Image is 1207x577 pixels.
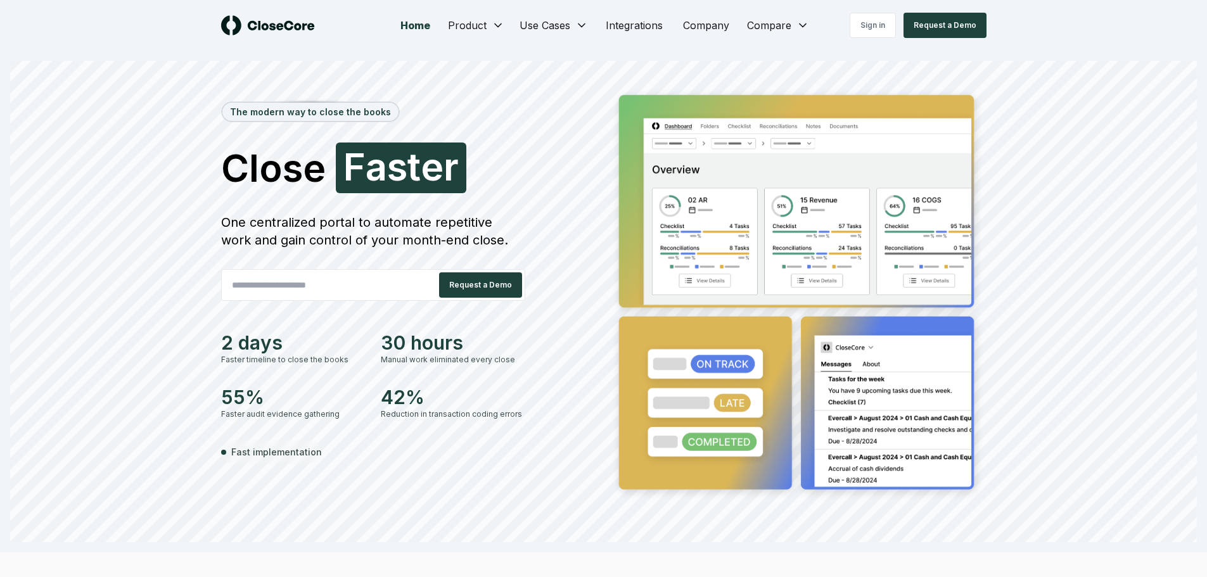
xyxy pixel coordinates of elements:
button: Request a Demo [904,13,987,38]
div: One centralized portal to automate repetitive work and gain control of your month-end close. [221,213,525,249]
a: Integrations [596,13,673,38]
span: Fast implementation [231,445,322,459]
div: 2 days [221,331,366,354]
div: The modern way to close the books [222,103,399,121]
div: Reduction in transaction coding errors [381,409,525,420]
a: Sign in [850,13,896,38]
span: Product [448,18,487,33]
button: Product [440,13,512,38]
img: Jumbotron [609,86,987,503]
button: Compare [739,13,817,38]
span: r [444,148,459,186]
span: F [343,148,366,186]
a: Home [390,13,440,38]
a: Company [673,13,739,38]
span: e [421,148,444,186]
span: Close [221,149,326,187]
div: Faster timeline to close the books [221,354,366,365]
span: s [387,148,407,186]
span: a [366,148,387,186]
span: t [407,148,421,186]
button: Request a Demo [439,272,522,298]
div: Manual work eliminated every close [381,354,525,365]
div: 55% [221,386,366,409]
div: 42% [381,386,525,409]
span: Compare [747,18,791,33]
span: Use Cases [520,18,570,33]
button: Use Cases [512,13,596,38]
div: 30 hours [381,331,525,354]
div: Faster audit evidence gathering [221,409,366,420]
img: logo [221,15,315,35]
